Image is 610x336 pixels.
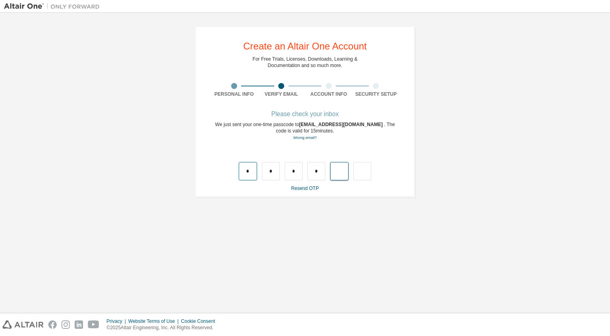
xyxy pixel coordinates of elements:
[75,320,83,329] img: linkedin.svg
[2,320,44,329] img: altair_logo.svg
[88,320,99,329] img: youtube.svg
[48,320,57,329] img: facebook.svg
[253,56,358,69] div: For Free Trials, Licenses, Downloads, Learning & Documentation and so much more.
[61,320,70,329] img: instagram.svg
[258,91,305,97] div: Verify Email
[353,91,400,97] div: Security Setup
[107,324,220,331] p: © 2025 Altair Engineering, Inc. All Rights Reserved.
[107,318,128,324] div: Privacy
[210,112,400,117] div: Please check your inbox
[210,121,400,141] div: We just sent your one-time passcode to . The code is valid for 15 minutes.
[243,42,367,51] div: Create an Altair One Account
[210,91,258,97] div: Personal Info
[291,186,319,191] a: Resend OTP
[299,122,384,127] span: [EMAIL_ADDRESS][DOMAIN_NAME]
[128,318,181,324] div: Website Terms of Use
[305,91,353,97] div: Account Info
[293,135,317,140] a: Go back to the registration form
[181,318,220,324] div: Cookie Consent
[4,2,104,10] img: Altair One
